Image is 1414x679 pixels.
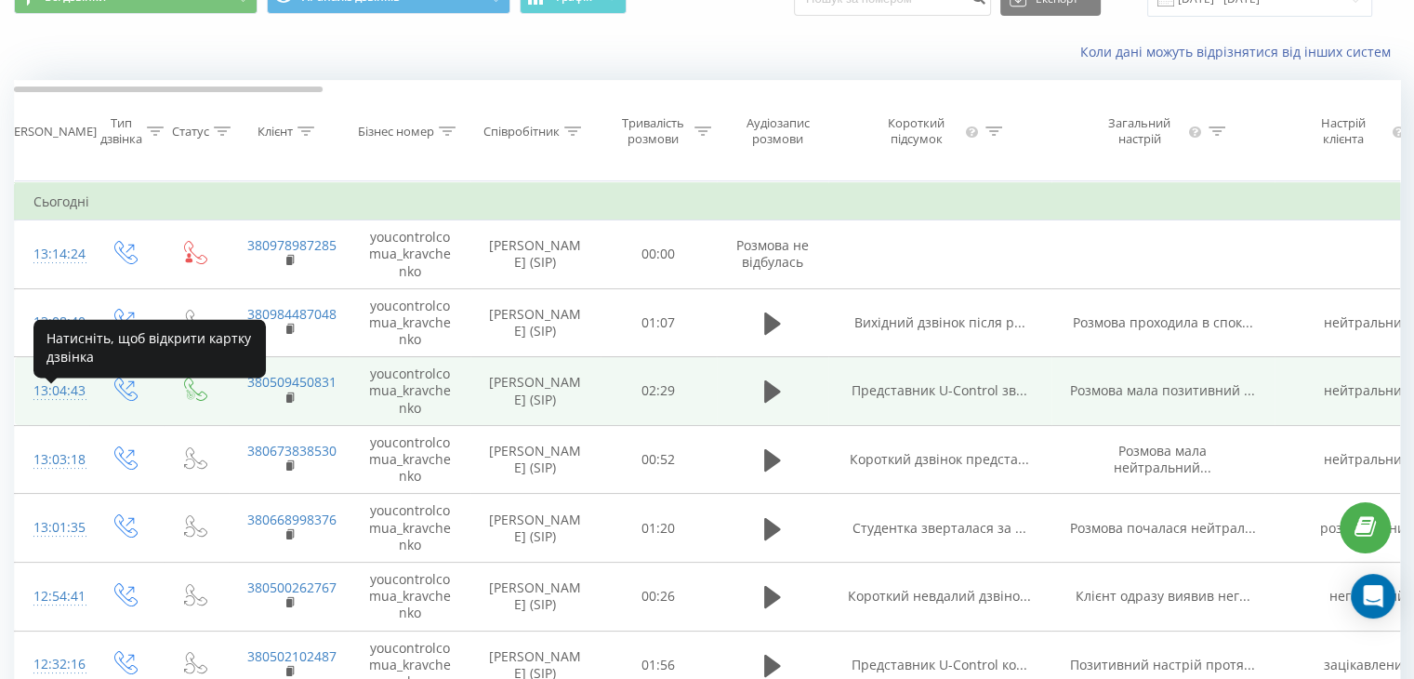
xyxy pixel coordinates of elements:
[1095,115,1184,147] div: Загальний настрій
[470,288,601,357] td: [PERSON_NAME] (SIP)
[172,124,209,140] div: Статус
[601,288,717,357] td: 01:07
[350,220,470,289] td: youcontrolcomua_kravchenko
[854,313,1025,331] span: Вихідний дзвінок після р...
[33,579,71,615] div: 12:54:41
[350,494,470,563] td: youcontrolcomua_kravchenko
[601,494,717,563] td: 01:20
[33,304,71,340] div: 13:08:40
[247,579,337,596] a: 380500262767
[1351,574,1395,619] div: Open Intercom Messenger
[358,124,434,140] div: Бізнес номер
[736,236,809,271] span: Розмова не відбулась
[1073,313,1253,331] span: Розмова проходила в спок...
[350,562,470,631] td: youcontrolcomua_kravchenko
[1070,519,1256,537] span: Розмова почалася нейтрал...
[247,442,337,459] a: 380673838530
[601,562,717,631] td: 00:26
[247,647,337,665] a: 380502102487
[852,656,1027,673] span: Представник U-Control ко...
[3,124,97,140] div: [PERSON_NAME]
[470,425,601,494] td: [PERSON_NAME] (SIP)
[470,562,601,631] td: [PERSON_NAME] (SIP)
[848,587,1031,605] span: Короткий невдалий дзвіно...
[470,357,601,426] td: [PERSON_NAME] (SIP)
[850,450,1029,468] span: Короткий дзвінок предста...
[247,373,337,391] a: 380509450831
[616,115,690,147] div: Тривалість розмови
[258,124,293,140] div: Клієнт
[33,373,71,409] div: 13:04:43
[601,220,717,289] td: 00:00
[247,236,337,254] a: 380978987285
[1114,442,1211,476] span: Розмова мала нейтральний...
[33,319,266,378] div: Натисніть, щоб відкрити картку дзвінка
[33,442,71,478] div: 13:03:18
[1080,43,1400,60] a: Коли дані можуть відрізнятися вiд інших систем
[483,124,560,140] div: Співробітник
[852,381,1027,399] span: Представник U-Control зв...
[100,115,142,147] div: Тип дзвінка
[601,357,717,426] td: 02:29
[872,115,961,147] div: Короткий підсумок
[247,511,337,528] a: 380668998376
[470,220,601,289] td: [PERSON_NAME] (SIP)
[350,288,470,357] td: youcontrolcomua_kravchenko
[1300,115,1386,147] div: Настрій клієнта
[733,115,823,147] div: Аудіозапис розмови
[1076,587,1250,605] span: Клієнт одразу виявив нег...
[33,510,71,546] div: 13:01:35
[33,236,71,273] div: 13:14:24
[852,519,1026,537] span: Студентка зверталася за ...
[1070,381,1255,399] span: Розмова мала позитивний ...
[350,425,470,494] td: youcontrolcomua_kravchenko
[601,425,717,494] td: 00:52
[247,305,337,323] a: 380984487048
[1070,656,1255,673] span: Позитивний настрій протя...
[470,494,601,563] td: [PERSON_NAME] (SIP)
[350,357,470,426] td: youcontrolcomua_kravchenko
